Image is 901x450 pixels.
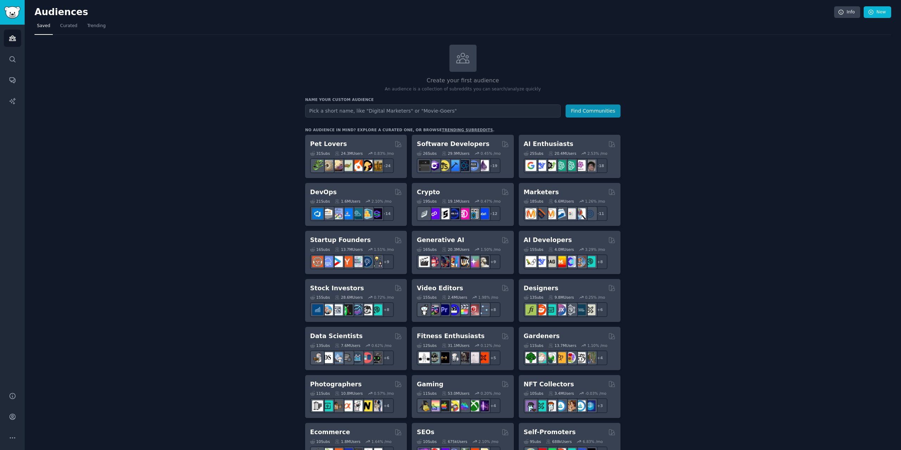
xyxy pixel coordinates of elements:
img: Rag [545,256,556,267]
a: Trending [85,20,108,35]
div: 688k Users [546,439,572,444]
img: OpenseaMarket [575,400,586,411]
img: googleads [565,208,576,219]
img: GamerPals [448,400,459,411]
img: dividends [312,304,323,315]
img: premiere [439,304,449,315]
h2: Audiences [34,7,834,18]
div: 0.83 % /mo [374,151,394,156]
img: GardenersWorld [585,352,596,363]
img: OnlineMarketing [585,208,596,219]
img: logodesign [535,304,546,315]
img: UXDesign [555,304,566,315]
div: + 18 [593,158,607,173]
div: + 11 [593,206,607,221]
div: 0.62 % /mo [372,343,392,348]
a: trending subreddits [442,128,493,132]
img: bigseo [535,208,546,219]
h2: Photographers [310,380,362,389]
h2: Generative AI [417,236,464,245]
div: 15 Sub s [524,247,543,252]
div: 2.4M Users [442,295,467,300]
div: + 5 [486,350,500,365]
div: 1.26 % /mo [585,199,605,204]
img: UrbanGardening [575,352,586,363]
div: 10 Sub s [417,439,436,444]
img: Docker_DevOps [332,208,343,219]
div: 0.25 % /mo [585,295,605,300]
div: 13 Sub s [310,343,330,348]
img: software [419,160,430,171]
img: Youtubevideo [468,304,479,315]
img: userexperience [565,304,576,315]
img: OpenSeaNFT [555,400,566,411]
img: technicalanalysis [371,304,382,315]
img: MarketingResearch [575,208,586,219]
div: 10 Sub s [524,391,543,396]
img: VideoEditors [448,304,459,315]
img: chatgpt_prompts_ [565,160,576,171]
div: 13 Sub s [524,295,543,300]
img: defiblockchain [458,208,469,219]
img: GoogleGeminiAI [525,160,536,171]
img: NFTExchange [525,400,536,411]
div: 0.47 % /mo [481,199,501,204]
img: AskComputerScience [468,160,479,171]
div: 16 Sub s [310,247,330,252]
div: 12 Sub s [417,343,436,348]
img: analytics [352,352,363,363]
img: OpenSourceAI [565,256,576,267]
h2: Create your first audience [305,76,620,85]
div: 2.10 % /mo [478,439,498,444]
div: + 8 [486,302,500,317]
img: PetAdvice [361,160,372,171]
img: gamers [458,400,469,411]
div: + 4 [486,398,500,413]
img: SonyAlpha [342,400,353,411]
div: 0.57 % /mo [374,391,394,396]
img: herpetology [312,160,323,171]
div: 15 Sub s [417,295,436,300]
h2: Self-Promoters [524,428,576,437]
h2: Software Developers [417,140,489,148]
img: llmops [575,256,586,267]
img: deepdream [439,256,449,267]
img: ycombinator [342,256,353,267]
span: Curated [60,23,77,29]
div: 11 Sub s [417,391,436,396]
img: dogbreed [371,160,382,171]
span: Saved [37,23,50,29]
img: postproduction [478,304,489,315]
div: 11 Sub s [524,343,543,348]
h2: NFT Collectors [524,380,574,389]
p: An audience is a collection of subreddits you can search/analyze quickly [305,86,620,93]
img: linux_gaming [419,400,430,411]
div: -0.03 % /mo [585,391,606,396]
img: MachineLearning [312,352,323,363]
img: GymMotivation [429,352,440,363]
div: 25 Sub s [524,151,543,156]
button: Find Communities [566,104,620,118]
h2: DevOps [310,188,337,197]
img: UX_Design [585,304,596,315]
div: 2.53 % /mo [587,151,607,156]
div: + 3 [593,398,607,413]
img: aivideo [419,256,430,267]
img: GummySearch logo [4,6,20,19]
img: DeepSeek [535,160,546,171]
div: 16 Sub s [417,247,436,252]
div: 20.4M Users [548,151,576,156]
a: Info [834,6,860,18]
img: chatgpt_promptDesign [555,160,566,171]
h2: Marketers [524,188,559,197]
div: + 8 [593,254,607,269]
img: LangChain [525,256,536,267]
img: GYM [419,352,430,363]
div: 53.0M Users [442,391,470,396]
img: leopardgeckos [332,160,343,171]
div: + 4 [379,398,394,413]
img: web3 [448,208,459,219]
img: CozyGamers [429,400,440,411]
img: physicaltherapy [468,352,479,363]
h2: AI Developers [524,236,572,245]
